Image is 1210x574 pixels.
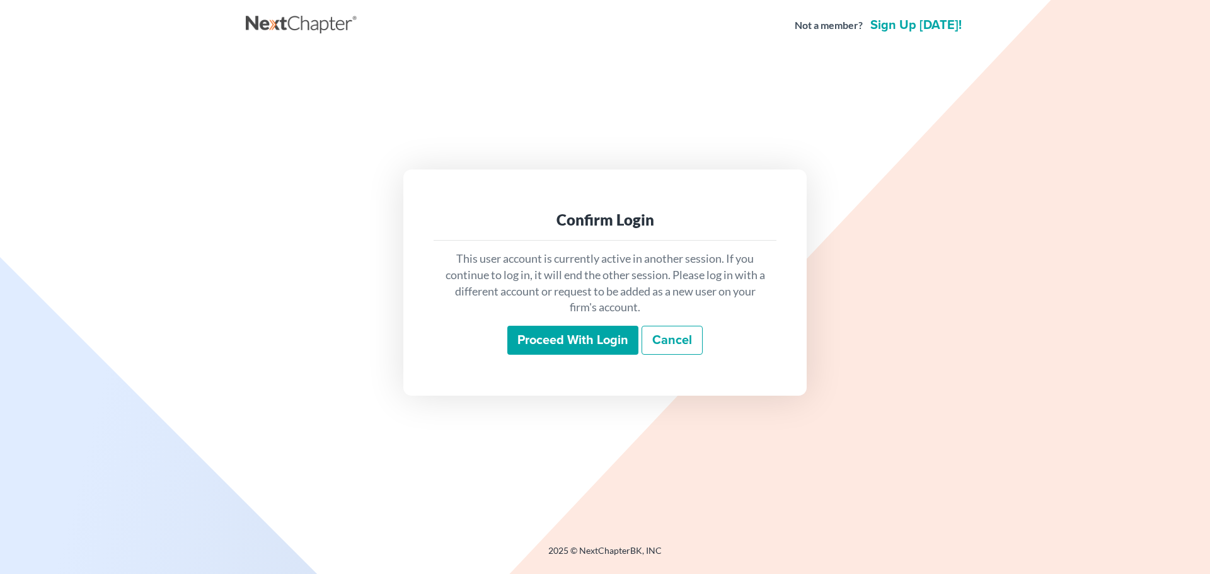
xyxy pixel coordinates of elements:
[795,18,863,33] strong: Not a member?
[642,326,703,355] a: Cancel
[444,210,766,230] div: Confirm Login
[868,19,964,32] a: Sign up [DATE]!
[444,251,766,316] p: This user account is currently active in another session. If you continue to log in, it will end ...
[246,544,964,567] div: 2025 © NextChapterBK, INC
[507,326,638,355] input: Proceed with login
